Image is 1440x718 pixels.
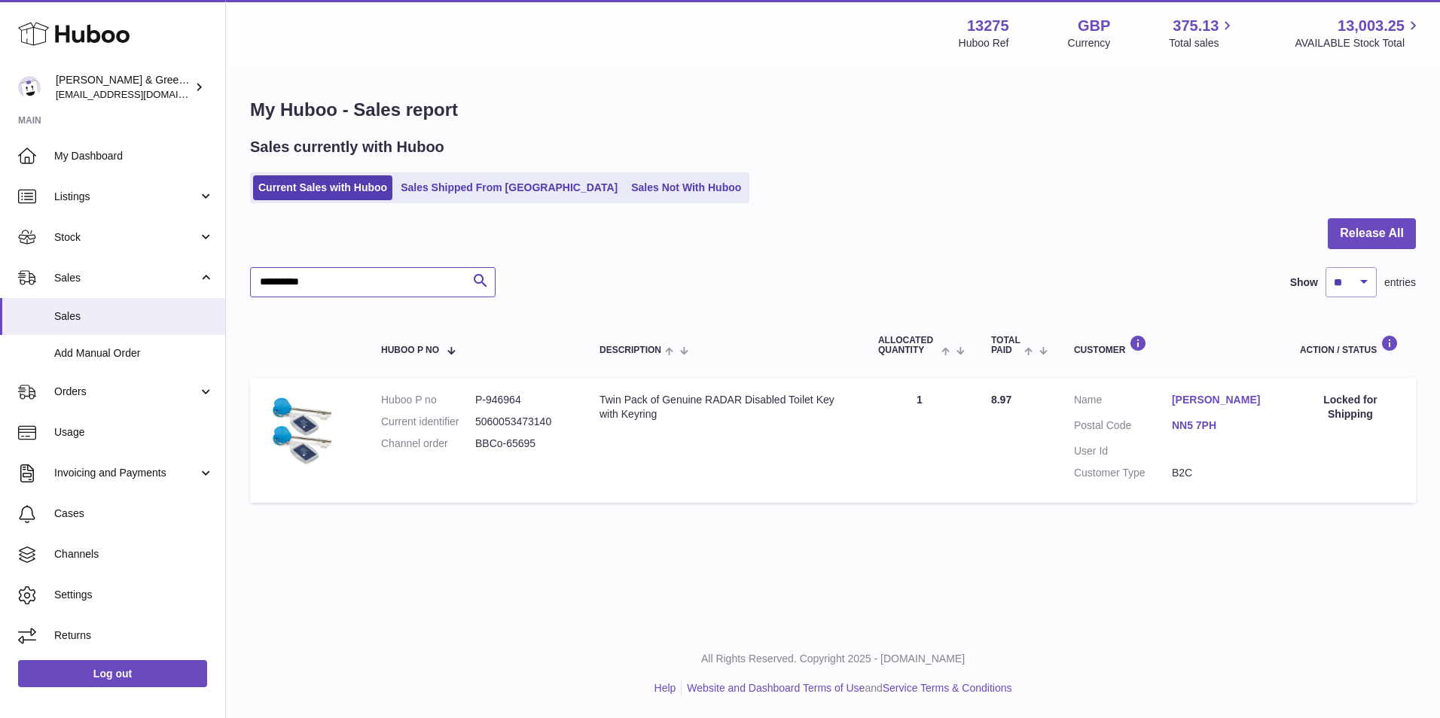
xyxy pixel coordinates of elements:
strong: 13275 [967,16,1009,36]
span: Huboo P no [381,345,439,355]
dt: Customer Type [1074,466,1172,480]
a: NN5 7PH [1172,418,1270,433]
div: Currency [1068,36,1111,50]
span: Add Manual Order [54,346,214,361]
dt: Postal Code [1074,418,1172,437]
span: Total sales [1169,36,1236,50]
a: Sales Not With Huboo [626,175,746,200]
label: Show [1290,275,1318,290]
button: Release All [1328,218,1416,249]
span: Description [599,345,661,355]
strong: GBP [1078,16,1110,36]
div: Customer [1074,335,1270,355]
p: All Rights Reserved. Copyright 2025 - [DOMAIN_NAME] [238,652,1428,666]
h2: Sales currently with Huboo [250,137,444,157]
dt: Huboo P no [381,393,475,407]
dt: Name [1074,393,1172,411]
span: My Dashboard [54,149,214,163]
a: [PERSON_NAME] [1172,393,1270,407]
div: Locked for Shipping [1300,393,1401,421]
dd: 5060053473140 [475,415,569,429]
div: Huboo Ref [959,36,1009,50]
dt: User Id [1074,444,1172,458]
span: Usage [54,425,214,440]
h1: My Huboo - Sales report [250,98,1416,122]
img: $_57.JPG [265,393,340,468]
a: Service Terms & Conditions [883,682,1012,694]
dd: B2C [1172,466,1270,480]
span: Returns [54,628,214,643]
dt: Channel order [381,437,475,451]
a: Website and Dashboard Terms of Use [687,682,865,694]
td: 1 [863,378,976,503]
span: AVAILABLE Stock Total [1295,36,1422,50]
a: 375.13 Total sales [1169,16,1236,50]
span: Sales [54,309,214,324]
div: Twin Pack of Genuine RADAR Disabled Toilet Key with Keyring [599,393,848,421]
span: Stock [54,230,198,245]
span: Channels [54,547,214,561]
span: entries [1384,275,1416,290]
a: Current Sales with Huboo [253,175,392,200]
li: and [682,681,1011,695]
a: Help [654,682,676,694]
span: 375.13 [1173,16,1219,36]
span: Orders [54,385,198,399]
span: ALLOCATED Quantity [878,336,938,355]
dd: P-946964 [475,393,569,407]
span: 8.97 [991,394,1011,406]
dt: Current identifier [381,415,475,429]
span: Sales [54,271,198,285]
div: [PERSON_NAME] & Green Ltd [56,73,191,102]
a: Sales Shipped From [GEOGRAPHIC_DATA] [395,175,623,200]
div: Action / Status [1300,335,1401,355]
dd: BBCo-65695 [475,437,569,451]
span: Cases [54,507,214,521]
span: Invoicing and Payments [54,466,198,480]
a: Log out [18,660,207,687]
span: Listings [54,190,198,204]
img: internalAdmin-13275@internal.huboo.com [18,76,41,99]
span: [EMAIL_ADDRESS][DOMAIN_NAME] [56,88,221,100]
span: Total paid [991,336,1021,355]
span: 13,003.25 [1338,16,1405,36]
a: 13,003.25 AVAILABLE Stock Total [1295,16,1422,50]
span: Settings [54,588,214,602]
